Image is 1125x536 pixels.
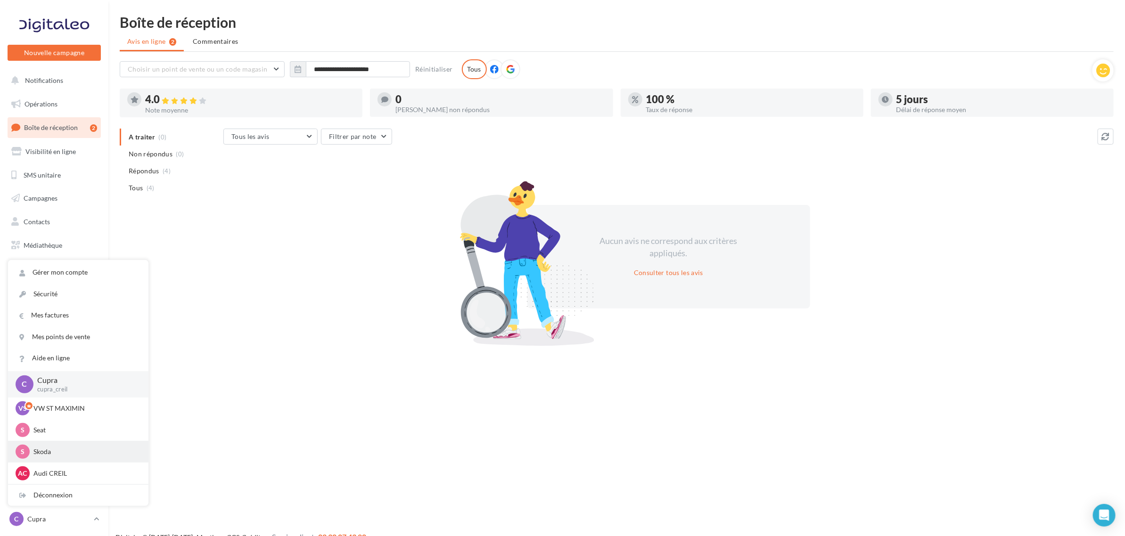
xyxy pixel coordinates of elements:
button: Notifications [6,71,99,90]
div: 2 [90,124,97,132]
button: Consulter tous les avis [630,267,707,278]
div: Déconnexion [8,485,148,506]
span: Opérations [25,100,57,108]
button: Filtrer par note [321,129,392,145]
button: Réinitialiser [411,64,457,75]
a: SMS unitaire [6,165,103,185]
div: Open Intercom Messenger [1093,504,1116,527]
p: Seat [33,425,137,435]
span: AC [18,469,27,478]
span: Répondus [129,166,159,176]
p: Audi CREIL [33,469,137,478]
span: S [21,425,25,435]
a: Mes points de vente [8,326,148,348]
span: Notifications [25,76,63,84]
p: Skoda [33,447,137,456]
a: Campagnes [6,188,103,208]
span: Campagnes [24,194,57,202]
span: Boîte de réception [24,123,78,131]
div: 100 % [646,94,856,105]
span: (0) [176,150,184,158]
a: C Cupra [8,510,101,528]
a: Campagnes DataOnDemand [6,314,103,341]
a: PLV et print personnalisable [6,282,103,310]
a: Boîte de réception2 [6,117,103,138]
a: Gérer mon compte [8,262,148,283]
div: Taux de réponse [646,106,856,113]
span: C [22,379,27,390]
span: SMS unitaire [24,171,61,179]
div: Boîte de réception [120,15,1114,29]
span: Contacts [24,218,50,226]
span: (4) [163,167,171,175]
p: VW ST MAXIMIN [33,404,137,413]
div: Note moyenne [145,107,355,114]
div: Délai de réponse moyen [896,106,1106,113]
div: [PERSON_NAME] non répondus [395,106,605,113]
p: Cupra [27,514,90,524]
a: Visibilité en ligne [6,142,103,162]
span: VS [18,404,27,413]
div: 0 [395,94,605,105]
a: Opérations [6,94,103,114]
a: Calendrier [6,259,103,278]
button: Tous les avis [223,129,318,145]
a: Aide en ligne [8,348,148,369]
span: Tous [129,183,143,193]
span: Commentaires [193,37,238,46]
a: Sécurité [8,284,148,305]
button: Choisir un point de vente ou un code magasin [120,61,285,77]
span: Tous les avis [231,132,270,140]
div: 5 jours [896,94,1106,105]
span: S [21,447,25,456]
span: Non répondus [129,149,172,159]
span: Visibilité en ligne [25,147,76,155]
div: Tous [462,59,487,79]
div: 4.0 [145,94,355,105]
span: Choisir un point de vente ou un code magasin [128,65,267,73]
p: Cupra [37,375,133,386]
span: C [15,514,19,524]
button: Nouvelle campagne [8,45,101,61]
p: cupra_creil [37,385,133,394]
span: Médiathèque [24,241,62,249]
a: Contacts [6,212,103,232]
a: Mes factures [8,305,148,326]
span: (4) [147,184,155,192]
a: Médiathèque [6,236,103,255]
div: Aucun avis ne correspond aux critères appliqués. [588,235,750,259]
